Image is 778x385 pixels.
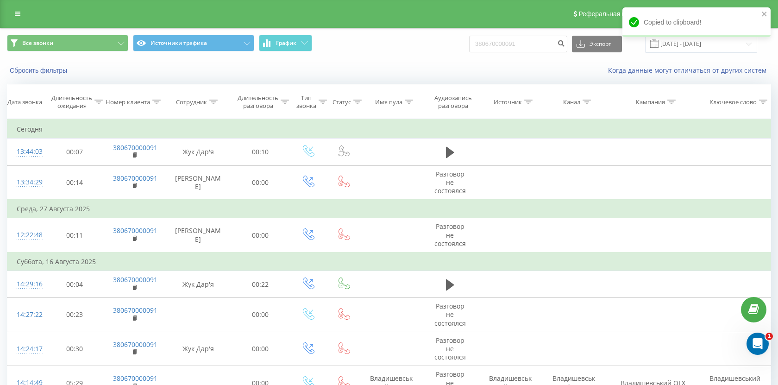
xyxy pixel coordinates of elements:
[563,98,580,106] div: Канал
[113,143,157,152] a: 380670000091
[636,98,665,106] div: Кампания
[133,35,254,51] button: Источники трафика
[747,333,769,355] iframe: Intercom live chat
[17,306,36,324] div: 14:27:22
[45,165,104,200] td: 00:14
[165,271,231,298] td: Жук Дар'я
[430,94,476,110] div: Аудиозапись разговора
[113,174,157,183] a: 380670000091
[17,173,36,191] div: 13:34:29
[165,165,231,200] td: [PERSON_NAME]
[572,36,622,52] button: Экспорт
[113,275,157,284] a: 380670000091
[45,139,104,165] td: 00:07
[231,165,290,200] td: 00:00
[434,170,466,195] span: Разговор не состоялся
[165,139,231,165] td: Жук Дар'я
[7,66,72,75] button: Сбросить фильтры
[45,298,104,332] td: 00:23
[296,94,316,110] div: Тип звонка
[45,271,104,298] td: 00:04
[7,252,771,271] td: Суббота, 16 Августа 2025
[17,275,36,293] div: 14:29:16
[276,40,296,46] span: График
[709,98,757,106] div: Ключевое слово
[7,35,128,51] button: Все звонки
[434,302,466,327] span: Разговор не состоялся
[434,222,466,247] span: Разговор не состоялся
[333,98,351,106] div: Статус
[231,332,290,366] td: 00:00
[494,98,522,106] div: Источник
[17,143,36,161] div: 13:44:03
[7,120,771,139] td: Сегодня
[231,271,290,298] td: 00:22
[176,98,207,106] div: Сотрудник
[51,94,92,110] div: Длительность ожидания
[259,35,312,51] button: График
[22,39,53,47] span: Все звонки
[238,94,278,110] div: Длительность разговора
[45,218,104,252] td: 00:11
[231,218,290,252] td: 00:00
[165,332,231,366] td: Жук Дар'я
[7,200,771,218] td: Среда, 27 Августа 2025
[106,98,150,106] div: Номер клиента
[7,98,42,106] div: Дата звонка
[113,340,157,349] a: 380670000091
[113,306,157,315] a: 380670000091
[17,226,36,244] div: 12:22:48
[231,139,290,165] td: 00:10
[622,7,771,37] div: Copied to clipboard!
[434,336,466,361] span: Разговор не состоялся
[761,10,768,19] button: close
[578,10,654,18] span: Реферальная программа
[113,226,157,235] a: 380670000091
[765,333,773,340] span: 1
[165,218,231,252] td: [PERSON_NAME]
[45,332,104,366] td: 00:30
[469,36,567,52] input: Поиск по номеру
[231,298,290,332] td: 00:00
[608,66,771,75] a: Когда данные могут отличаться от других систем
[375,98,402,106] div: Имя пула
[113,374,157,383] a: 380670000091
[17,340,36,358] div: 14:24:17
